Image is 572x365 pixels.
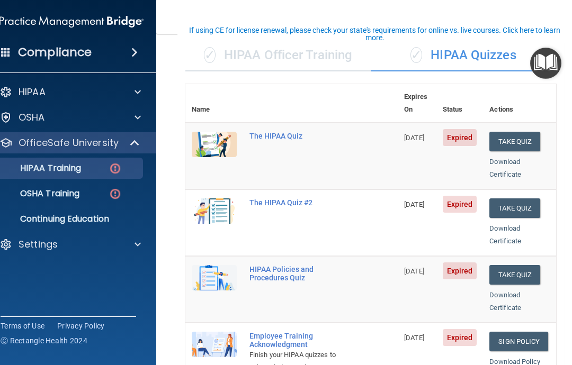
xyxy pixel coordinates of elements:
span: [DATE] [404,200,424,208]
a: Download Certificate [489,291,521,312]
button: Take Quiz [489,265,540,285]
a: Download Certificate [489,158,521,178]
div: The HIPAA Quiz [249,132,345,140]
span: ✓ [410,47,422,63]
a: Sign Policy [489,332,548,351]
p: Settings [19,238,58,251]
a: Privacy Policy [57,321,105,331]
span: [DATE] [404,334,424,342]
p: OSHA [19,111,45,124]
button: Take Quiz [489,198,540,218]
th: Actions [483,84,556,123]
span: Ⓒ Rectangle Health 2024 [1,335,87,346]
button: Take Quiz [489,132,540,151]
h4: Compliance [18,45,92,60]
p: HIPAA [19,86,46,98]
button: Open Resource Center [530,48,561,79]
div: Employee Training Acknowledgment [249,332,345,349]
span: ✓ [204,47,216,63]
div: HIPAA Policies and Procedures Quiz [249,265,345,282]
th: Name [185,84,243,123]
th: Status [436,84,484,123]
span: Expired [443,196,477,213]
div: If using CE for license renewal, please check your state's requirements for online vs. live cours... [179,26,570,41]
th: Expires On [398,84,436,123]
span: [DATE] [404,134,424,142]
span: [DATE] [404,267,424,275]
a: Download Certificate [489,224,521,245]
span: Expired [443,329,477,346]
p: OfficeSafe University [19,136,119,149]
div: HIPAA Officer Training [185,40,371,71]
div: HIPAA Quizzes [371,40,556,71]
img: danger-circle.6113f641.png [109,162,122,175]
a: Terms of Use [1,321,44,331]
span: Expired [443,262,477,279]
div: The HIPAA Quiz #2 [249,198,345,207]
img: danger-circle.6113f641.png [109,187,122,200]
button: If using CE for license renewal, please check your state's requirements for online vs. live cours... [177,25,572,43]
span: Expired [443,129,477,146]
